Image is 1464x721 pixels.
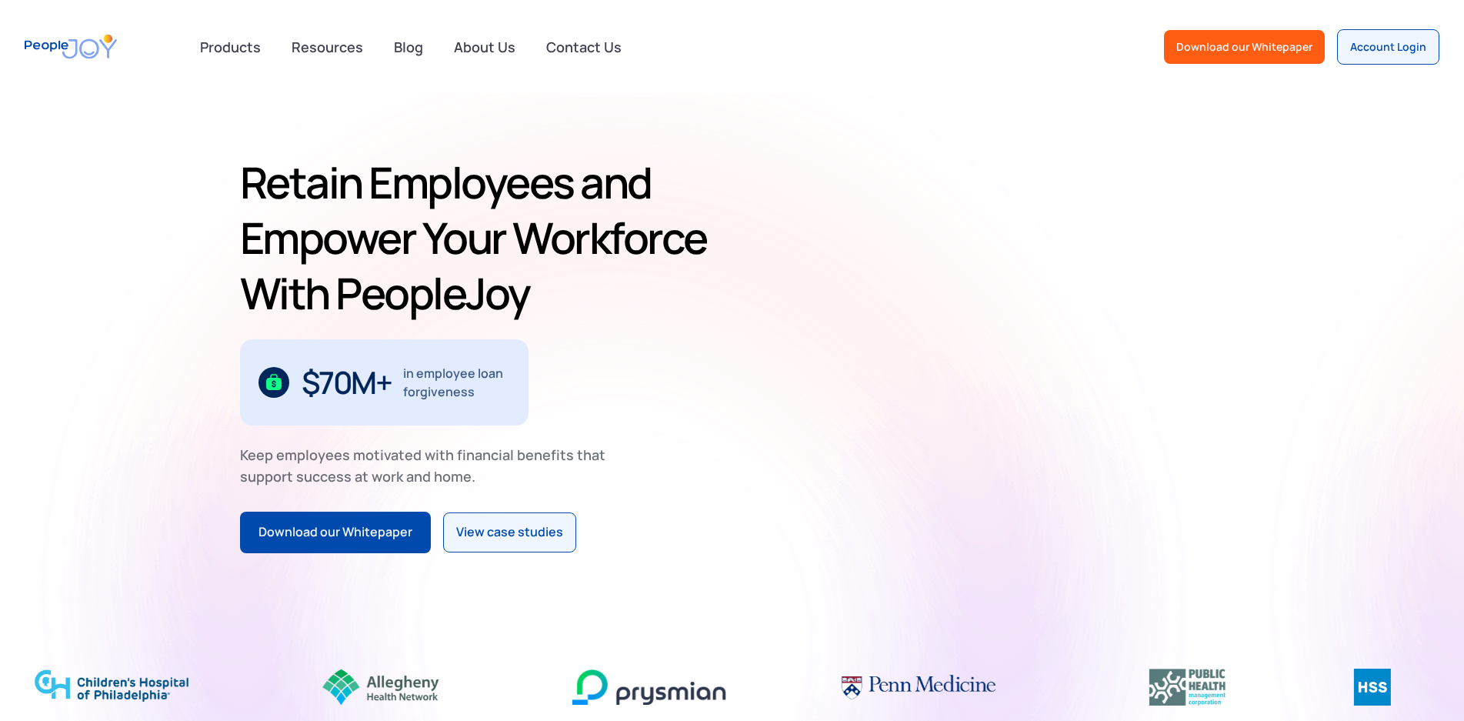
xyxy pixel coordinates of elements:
[445,30,525,64] a: About Us
[1350,39,1426,55] div: Account Login
[1337,29,1439,65] a: Account Login
[282,30,372,64] a: Resources
[240,512,431,553] a: Download our Whitepaper
[456,522,563,542] div: View case studies
[25,25,117,68] a: home
[385,30,432,64] a: Blog
[1176,39,1312,55] div: Download our Whitepaper
[240,444,619,487] div: Keep employees motivated with financial benefits that support success at work and home.
[403,364,510,401] div: in employee loan forgiveness
[302,370,392,395] div: $70M+
[258,522,412,542] div: Download our Whitepaper
[240,155,726,321] h1: Retain Employees and Empower Your Workforce With PeopleJoy
[537,30,631,64] a: Contact Us
[240,339,529,426] div: 1 / 3
[191,32,270,62] div: Products
[443,512,576,552] a: View case studies
[1164,30,1325,64] a: Download our Whitepaper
